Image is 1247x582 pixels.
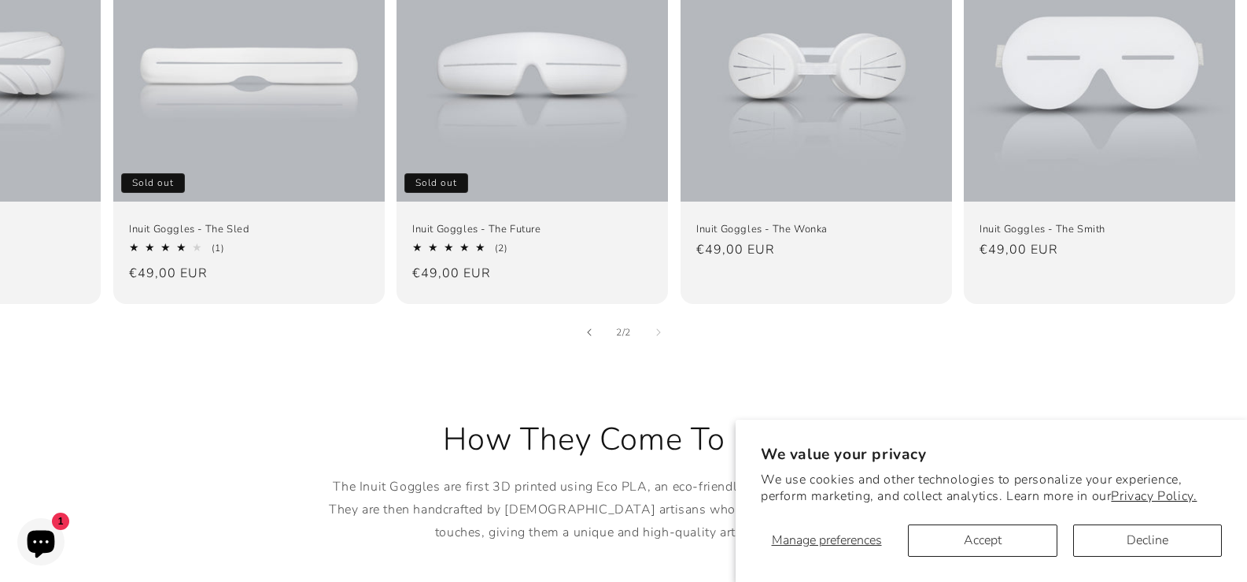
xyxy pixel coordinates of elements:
a: Inuit Goggles - The Wonka [696,222,936,235]
span: / [622,324,625,340]
a: Inuit Goggles - The Sled [129,222,369,235]
a: Privacy Policy. [1111,487,1197,505]
a: Inuit Goggles - The Future [412,222,652,235]
button: Slide left [572,315,607,350]
a: Inuit Goggles - The Smith [980,222,1219,235]
h2: We value your privacy [761,445,1222,465]
button: Manage preferences [761,525,892,557]
span: 2 [625,324,631,340]
span: Manage preferences [772,532,882,549]
button: Accept [908,525,1057,557]
inbox-online-store-chat: Shopify online store chat [13,518,69,569]
p: The Inuit Goggles are first 3D printed using Eco PLA, an eco-friendly and biodegradable material.... [317,476,931,543]
span: 2 [616,324,622,340]
button: Slide right [641,315,676,350]
p: We use cookies and other technologies to personalize your experience, perform marketing, and coll... [761,472,1222,505]
button: Decline [1073,525,1222,557]
h2: How They Come To Birth [317,419,931,460]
